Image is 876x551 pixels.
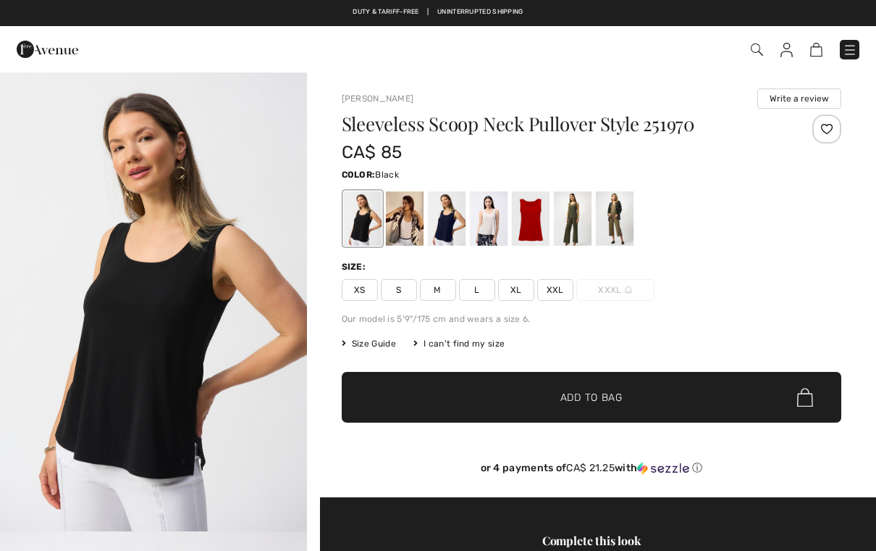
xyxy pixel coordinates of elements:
[342,170,376,180] span: Color:
[342,337,396,350] span: Size Guide
[797,388,813,407] img: Bag.svg
[413,337,505,350] div: I can't find my size
[843,43,857,57] img: Menu
[342,115,758,133] h1: Sleeveless Scoop Neck Pullover Style 251970
[537,279,573,301] span: XXL
[342,94,414,104] a: [PERSON_NAME]
[469,191,507,246] div: Moonstone
[553,191,591,246] div: Avocado
[560,390,623,405] span: Add to Bag
[381,279,417,301] span: S
[427,191,465,246] div: Midnight Blue
[342,260,369,273] div: Size:
[342,312,842,326] div: Our model is 5'9"/175 cm and wears a size 6.
[342,279,378,301] span: XS
[566,462,615,474] span: CA$ 21.25
[625,286,632,294] img: ring-m.svg
[511,191,549,246] div: Radiant red
[342,532,842,550] div: Complete this look
[342,142,403,162] span: CA$ 85
[17,41,78,55] a: 1ère Avenue
[343,191,381,246] div: Black
[420,279,456,301] span: M
[385,191,423,246] div: Vanilla 30
[498,279,534,301] span: XL
[757,88,841,109] button: Write a review
[751,43,763,56] img: Search
[342,462,842,480] div: or 4 payments ofCA$ 21.25withSezzle Click to learn more about Sezzle
[576,279,654,301] span: XXXL
[780,43,793,57] img: My Info
[342,462,842,475] div: or 4 payments of with
[637,462,689,475] img: Sezzle
[810,43,822,57] img: Shopping Bag
[342,372,842,423] button: Add to Bag
[375,170,399,180] span: Black
[459,279,495,301] span: L
[17,35,78,64] img: 1ère Avenue
[595,191,633,246] div: Java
